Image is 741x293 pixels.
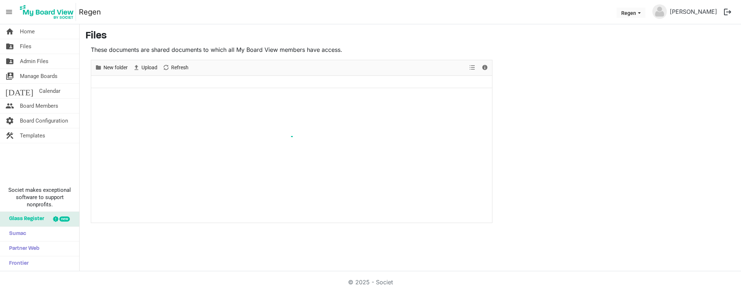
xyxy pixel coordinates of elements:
[59,216,70,222] div: new
[5,99,14,113] span: people
[5,256,29,271] span: Frontier
[20,39,31,54] span: Files
[5,128,14,143] span: construction
[20,114,68,128] span: Board Configuration
[5,54,14,69] span: folder_shared
[5,69,14,83] span: switch_account
[5,39,14,54] span: folder_shared
[2,5,16,19] span: menu
[79,5,101,19] a: Regen
[5,227,26,241] span: Sumac
[20,128,45,143] span: Templates
[85,30,735,42] h3: Files
[667,4,720,19] a: [PERSON_NAME]
[20,24,35,39] span: Home
[18,3,76,21] img: My Board View Logo
[20,69,58,83] span: Manage Boards
[5,114,14,128] span: settings
[720,4,735,20] button: logout
[20,54,48,69] span: Admin Files
[348,278,393,286] a: © 2025 - Societ
[39,84,60,98] span: Calendar
[5,242,39,256] span: Partner Web
[5,84,33,98] span: [DATE]
[3,186,76,208] span: Societ makes exceptional software to support nonprofits.
[5,212,44,226] span: Glass Register
[5,24,14,39] span: home
[20,99,58,113] span: Board Members
[617,8,645,18] button: Regen dropdownbutton
[91,45,492,54] p: These documents are shared documents to which all My Board View members have access.
[18,3,79,21] a: My Board View Logo
[652,4,667,19] img: no-profile-picture.svg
